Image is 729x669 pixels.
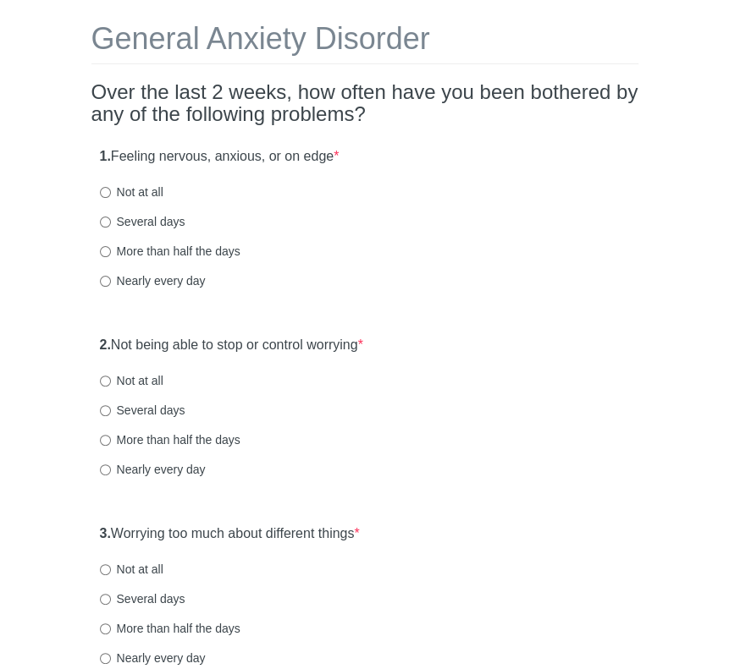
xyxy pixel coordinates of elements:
input: Not at all [100,187,111,198]
label: Not at all [100,184,163,200]
strong: 1. [100,149,111,163]
input: Several days [100,594,111,605]
label: Several days [100,213,185,230]
label: Not at all [100,372,163,389]
label: Not at all [100,561,163,578]
h2: Over the last 2 weeks, how often have you been bothered by any of the following problems? [91,81,638,126]
label: Worrying too much about different things [100,524,360,544]
strong: 3. [100,526,111,540]
input: More than half the days [100,246,111,257]
input: Nearly every day [100,276,111,287]
input: Not at all [100,564,111,575]
label: More than half the days [100,243,240,260]
label: More than half the days [100,431,240,448]
label: Several days [100,590,185,607]
label: More than half the days [100,620,240,637]
input: More than half the days [100,435,111,446]
input: Nearly every day [100,464,111,475]
label: Nearly every day [100,272,206,289]
input: Several days [100,217,111,228]
label: Not being able to stop or control worrying [100,336,363,355]
label: Several days [100,402,185,419]
label: Nearly every day [100,461,206,478]
input: Nearly every day [100,653,111,664]
h1: General Anxiety Disorder [91,22,638,64]
strong: 2. [100,337,111,352]
input: More than half the days [100,623,111,634]
label: Nearly every day [100,650,206,666]
input: Several days [100,405,111,416]
input: Not at all [100,376,111,387]
label: Feeling nervous, anxious, or on edge [100,147,340,167]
